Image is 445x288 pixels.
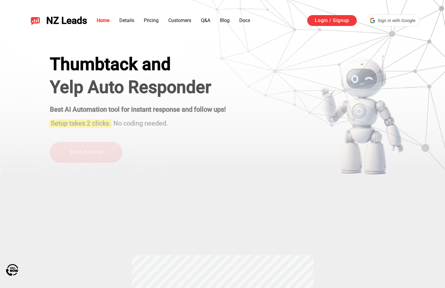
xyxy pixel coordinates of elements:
[50,77,226,97] h1: Yelp Auto Responder
[366,14,419,27] div: Sign in with Google
[6,264,18,276] img: Call Now
[144,18,159,23] a: Pricing
[50,54,226,74] div: Thumbtack and
[97,18,110,23] a: Home
[50,116,226,128] h3: No coding needed.
[50,106,226,113] strong: Best AI Automation tool for instant response and follow ups!
[320,54,404,175] img: yelp bot
[220,18,230,23] a: Blog
[119,18,134,23] a: Details
[50,142,122,163] a: Start for free
[46,15,87,26] span: NZ Leads
[51,120,111,127] span: Setup takes 2 clicks.
[378,18,415,24] span: Sign in with Google
[201,18,210,23] a: Q&A
[239,18,250,23] a: Docs
[31,16,40,25] img: NZ Leads logo
[168,18,191,23] a: Customers
[307,15,357,26] a: Login / Signup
